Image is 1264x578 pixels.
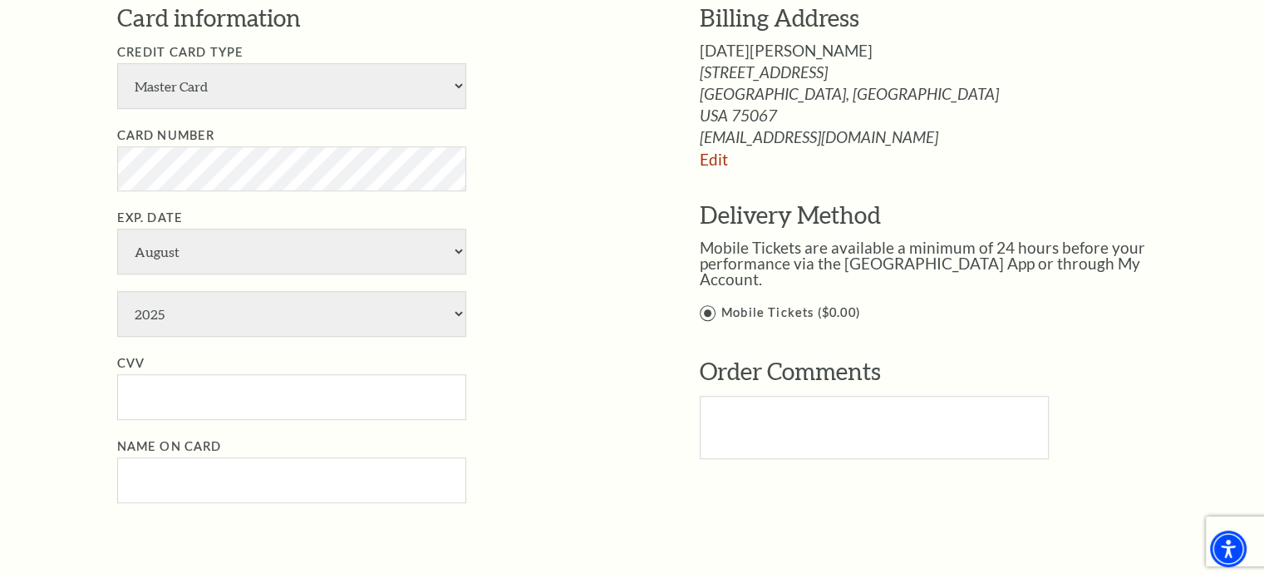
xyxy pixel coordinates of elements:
[117,128,215,142] label: Card Number
[117,63,466,109] select: Single select
[117,2,650,35] h3: Card information
[700,357,881,385] span: Order Comments
[700,86,1183,101] span: [GEOGRAPHIC_DATA], [GEOGRAPHIC_DATA]
[700,240,1183,287] p: Mobile Tickets are available a minimum of 24 hours before your performance via the [GEOGRAPHIC_DA...
[700,129,1183,145] span: [EMAIL_ADDRESS][DOMAIN_NAME]
[117,439,222,453] label: Name on Card
[117,229,466,274] select: Exp. Date
[700,64,1183,80] span: [STREET_ADDRESS]
[700,107,1183,123] span: USA 75067
[700,303,1183,324] label: Mobile Tickets ($0.00)
[700,3,859,32] span: Billing Address
[117,210,184,225] label: Exp. Date
[700,396,1049,459] textarea: Text area
[117,45,244,59] label: Credit Card Type
[1210,531,1247,567] div: Accessibility Menu
[117,291,466,337] select: Exp. Date
[117,356,145,370] label: CVV
[700,150,728,169] a: Edit
[700,200,881,229] span: Delivery Method
[700,41,873,60] span: [DATE][PERSON_NAME]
